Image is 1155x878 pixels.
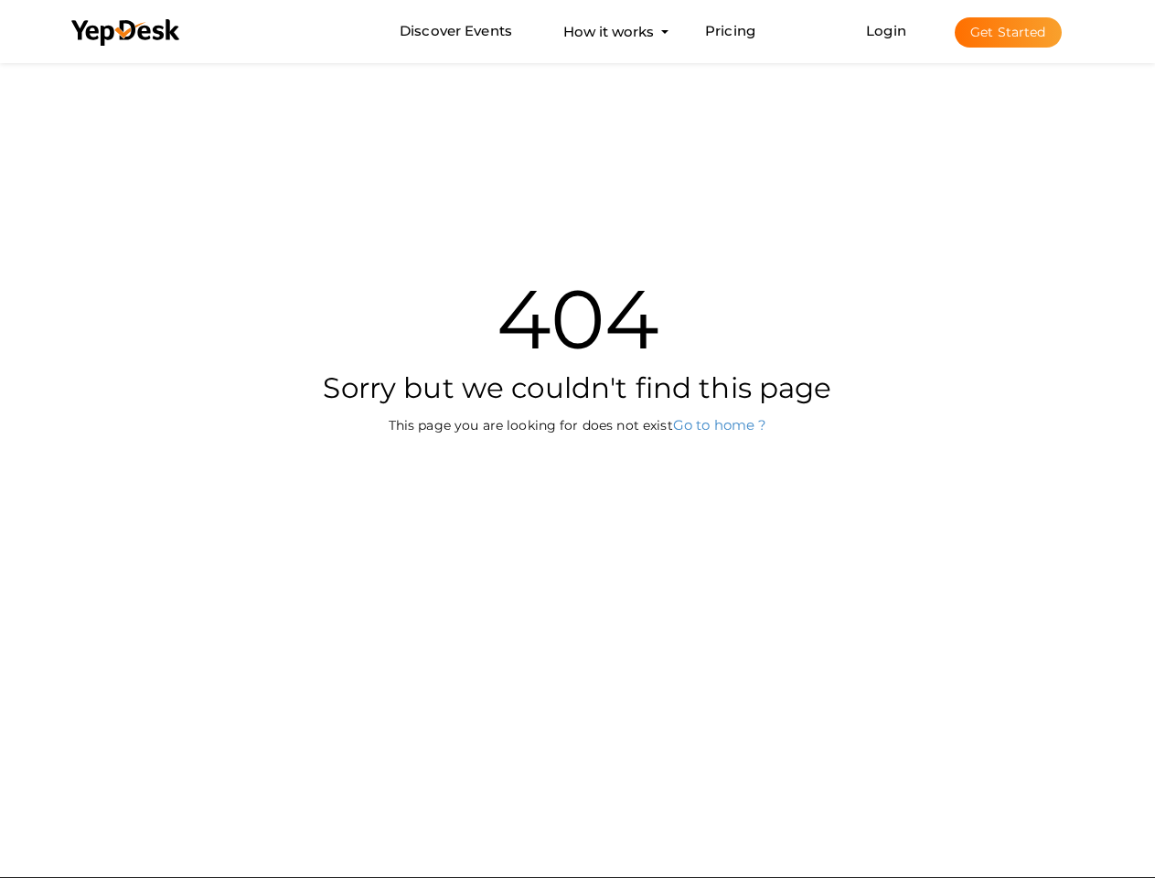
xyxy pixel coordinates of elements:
[705,15,755,48] a: Pricing
[57,278,1099,360] h1: 404
[673,416,767,434] a: Go to home ?
[558,15,659,48] button: How it works
[57,415,1099,434] p: This page you are looking for does not exist
[955,17,1062,48] button: Get Started
[400,15,512,48] a: Discover Events
[866,22,906,39] a: Login
[57,369,1099,406] h2: Sorry but we couldn't find this page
